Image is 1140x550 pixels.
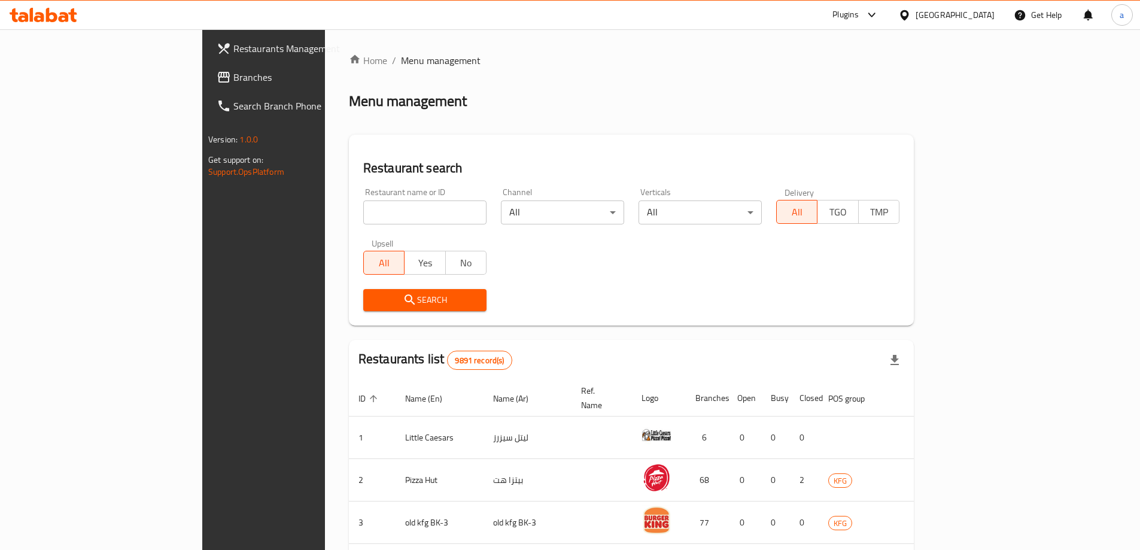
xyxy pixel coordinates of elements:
[828,391,880,406] span: POS group
[493,391,544,406] span: Name (Ar)
[829,516,852,530] span: KFG
[642,463,671,493] img: Pizza Hut
[785,188,814,196] label: Delivery
[822,203,853,221] span: TGO
[581,384,618,412] span: Ref. Name
[790,417,819,459] td: 0
[358,350,512,370] h2: Restaurants list
[401,53,481,68] span: Menu management
[396,417,484,459] td: Little Caesars
[445,251,487,275] button: No
[363,289,487,311] button: Search
[642,420,671,450] img: Little Caesars
[761,380,790,417] th: Busy
[639,200,762,224] div: All
[373,293,477,308] span: Search
[686,459,728,502] td: 68
[363,200,487,224] input: Search for restaurant name or ID..
[392,53,396,68] li: /
[207,92,393,120] a: Search Branch Phone
[447,351,512,370] div: Total records count
[790,459,819,502] td: 2
[372,239,394,247] label: Upsell
[233,99,383,113] span: Search Branch Phone
[349,92,467,111] h2: Menu management
[776,200,817,224] button: All
[369,254,400,272] span: All
[484,459,571,502] td: بيتزا هت
[484,417,571,459] td: ليتل سيزرز
[409,254,440,272] span: Yes
[686,502,728,544] td: 77
[817,200,858,224] button: TGO
[761,417,790,459] td: 0
[349,53,914,68] nav: breadcrumb
[358,391,381,406] span: ID
[448,355,511,366] span: 9891 record(s)
[396,459,484,502] td: Pizza Hut
[642,505,671,535] img: old kfg BK-3
[790,502,819,544] td: 0
[728,380,761,417] th: Open
[207,63,393,92] a: Branches
[782,203,813,221] span: All
[728,502,761,544] td: 0
[451,254,482,272] span: No
[858,200,899,224] button: TMP
[404,251,445,275] button: Yes
[880,346,909,375] div: Export file
[686,380,728,417] th: Branches
[363,251,405,275] button: All
[207,34,393,63] a: Restaurants Management
[239,132,258,147] span: 1.0.0
[864,203,895,221] span: TMP
[396,502,484,544] td: old kfg BK-3
[916,8,995,22] div: [GEOGRAPHIC_DATA]
[484,502,571,544] td: old kfg BK-3
[208,132,238,147] span: Version:
[832,8,859,22] div: Plugins
[632,380,686,417] th: Logo
[728,417,761,459] td: 0
[829,474,852,488] span: KFG
[233,70,383,84] span: Branches
[761,459,790,502] td: 0
[208,164,284,180] a: Support.OpsPlatform
[233,41,383,56] span: Restaurants Management
[761,502,790,544] td: 0
[363,159,899,177] h2: Restaurant search
[501,200,624,224] div: All
[728,459,761,502] td: 0
[790,380,819,417] th: Closed
[405,391,458,406] span: Name (En)
[208,152,263,168] span: Get support on:
[686,417,728,459] td: 6
[1120,8,1124,22] span: a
